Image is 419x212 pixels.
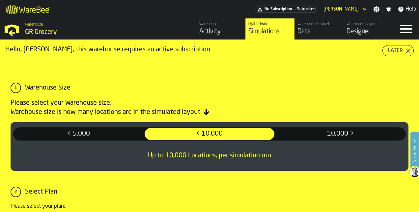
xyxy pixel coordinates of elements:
span: < 10,000 [145,129,273,139]
div: Warehouse Datasets [297,22,341,26]
span: Warehouse [25,22,43,27]
div: Select Plan [25,187,57,197]
div: Data [297,27,341,36]
div: Warehouse Layout [347,22,390,26]
div: Designer [347,27,390,36]
span: — [293,7,296,12]
div: Hello, [PERSON_NAME], this warehouse requires an active subscription [5,45,382,54]
div: Simulations [248,27,292,36]
div: Later [385,47,405,55]
div: DropdownMenuValue-Sandhya Gopakumar [321,5,368,13]
div: thumb [145,128,274,140]
div: DropdownMenuValue-Sandhya Gopakumar [323,7,359,12]
div: Warehouse Size [25,83,70,93]
div: 2 [11,187,21,197]
a: link-to-/wh/i/e451d98b-95f6-4604-91ff-c80219f9c36d/pricing/ [256,6,316,13]
a: link-to-/wh/i/e451d98b-95f6-4604-91ff-c80219f9c36d/data [294,18,344,40]
div: thumb [14,128,143,140]
a: link-to-/wh/i/e451d98b-95f6-4604-91ff-c80219f9c36d/feed/ [196,18,245,40]
label: button-toggle-Notifications [383,6,395,13]
div: 1 [11,83,21,93]
div: Digital Twin [248,22,292,26]
label: button-switch-multi-< 10,000 [144,127,275,141]
span: No Subscription [265,7,292,12]
div: Please select your Warehouse size. Warehouse size is how many locations are in the simulated layout. [11,98,408,117]
a: link-to-/wh/i/e451d98b-95f6-4604-91ff-c80219f9c36d/simulations [245,18,294,40]
span: Help [405,5,416,13]
div: Menu Subscription [256,6,316,13]
span: Subscribe [297,7,314,12]
label: button-toggle-Settings [371,6,382,13]
div: thumb [276,128,405,140]
label: button-switch-multi-10,000 > [275,127,406,141]
button: button-Later [382,45,414,56]
label: button-toggle-Menu [393,18,419,40]
span: < 5,000 [14,129,143,139]
div: GR Grocery [25,28,144,37]
label: Need Help? [411,132,418,169]
a: link-to-/wh/i/e451d98b-95f6-4604-91ff-c80219f9c36d/designer [344,18,393,40]
div: Activity [199,27,243,36]
label: button-toggle-Help [395,5,419,13]
div: Warehouse [199,22,243,26]
span: 10,000 > [276,129,405,139]
div: Up to 10,000 Locations, per simulation run [144,146,275,166]
label: button-switch-multi-< 5,000 [13,127,144,141]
